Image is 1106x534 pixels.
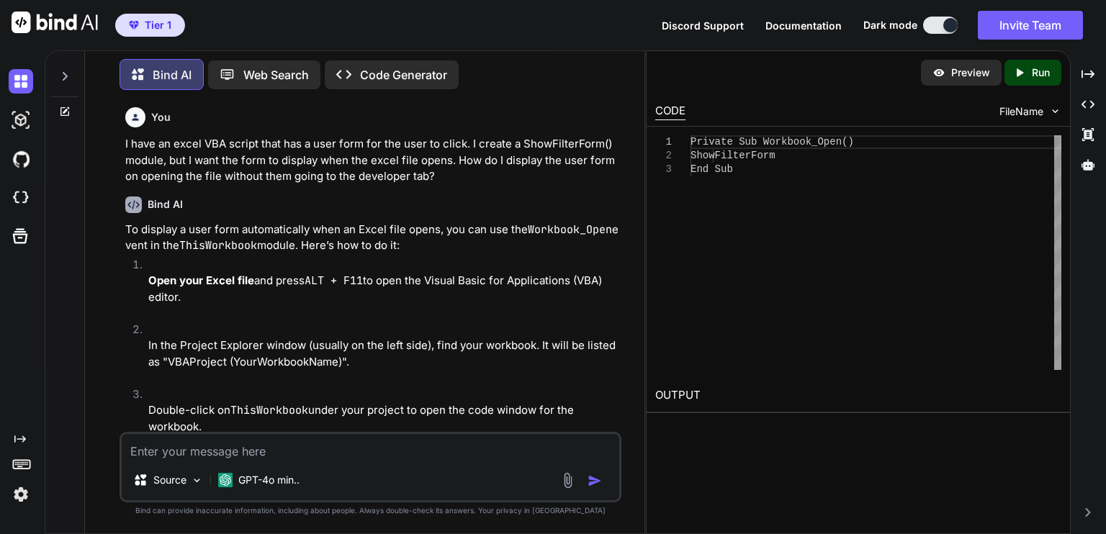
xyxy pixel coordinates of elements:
span: FileName [999,104,1043,119]
img: GPT-4o mini [218,473,233,487]
p: GPT-4o min.. [238,473,300,487]
img: preview [932,66,945,79]
div: 2 [655,149,672,163]
img: icon [588,474,602,488]
p: Preview [951,65,990,80]
h6: You [151,110,171,125]
button: Documentation [765,18,842,33]
p: Run [1032,65,1050,80]
button: Discord Support [662,18,744,33]
img: settings [9,482,33,507]
img: premium [129,21,139,30]
code: ThisWorkbook [230,403,308,417]
span: Dark mode [863,18,917,32]
span: ShowFilterForm [691,150,775,161]
h6: Bind AI [148,197,183,212]
img: darkChat [9,69,33,94]
code: ThisWorkbook [179,238,257,253]
span: Tier 1 [145,18,171,32]
span: Private Sub Workbook_Open() [691,136,854,148]
img: cloudideIcon [9,186,33,210]
div: CODE [655,103,685,120]
span: End Sub [691,163,733,175]
span: Discord Support [662,19,744,32]
div: 3 [655,163,672,176]
p: Double-click on under your project to open the code window for the workbook. [148,402,619,435]
button: Invite Team [978,11,1083,40]
p: and press to open the Visual Basic for Applications (VBA) editor. [148,273,619,305]
img: Pick Models [191,474,203,487]
div: 1 [655,135,672,149]
p: In the Project Explorer window (usually on the left side), find your workbook. It will be listed ... [148,338,619,370]
code: Workbook_Open [528,222,612,237]
span: Documentation [765,19,842,32]
code: ALT + F11 [305,273,363,288]
p: Code Generator [360,66,447,83]
p: Bind can provide inaccurate information, including about people. Always double-check its answers.... [120,505,621,516]
button: premiumTier 1 [115,14,185,37]
p: Source [153,473,186,487]
p: I have an excel VBA script that has a user form for the user to click. I create a ShowFilterForm(... [125,136,619,185]
strong: Open your Excel file [148,273,254,287]
p: Web Search [243,66,309,83]
h2: OUTPUT [647,379,1070,412]
p: Bind AI [153,66,192,83]
p: To display a user form automatically when an Excel file opens, you can use the event in the modul... [125,222,619,254]
img: chevron down [1049,105,1061,117]
img: darkAi-studio [9,108,33,132]
img: githubDark [9,147,33,171]
img: attachment [559,472,576,489]
img: Bind AI [12,12,98,33]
